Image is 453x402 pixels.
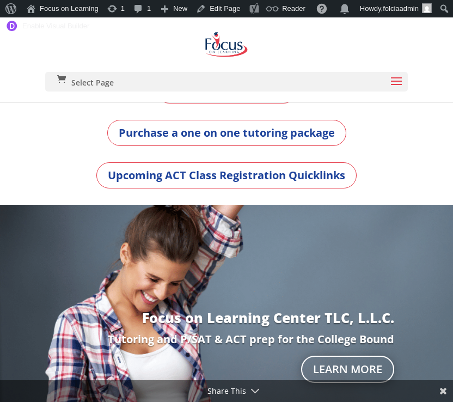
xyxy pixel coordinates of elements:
a: Purchase a one on one tutoring package [107,120,346,146]
span: Select Page [71,79,114,87]
span: folciaadmin [383,4,419,13]
a: Upcoming ACT Class Registration Quicklinks [96,162,357,188]
img: Focus on Learning [203,28,250,61]
a: Focus on Learning Center TLC, L.L.C. [142,308,394,327]
a: Learn More [301,356,394,383]
p: Tutoring and P/SAT & ACT prep for the College Bound [59,334,394,345]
